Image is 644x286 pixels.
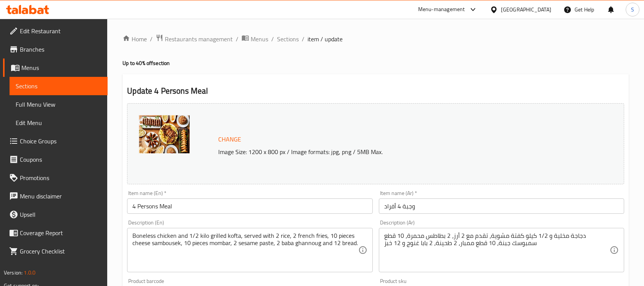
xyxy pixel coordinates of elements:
[3,40,108,58] a: Branches
[418,5,465,14] div: Menu-management
[132,232,358,268] textarea: Boneless chicken and 1/2 kilo grilled kofta, served with 2 rice, 2 french fries, 10 pieces cheese...
[251,34,268,44] span: Menus
[20,228,101,237] span: Coverage Report
[20,45,101,54] span: Branches
[20,173,101,182] span: Promotions
[4,268,23,278] span: Version:
[10,77,108,95] a: Sections
[277,34,299,44] a: Sections
[3,150,108,169] a: Coupons
[3,224,108,242] a: Coverage Report
[3,169,108,187] a: Promotions
[20,210,101,219] span: Upsell
[384,232,610,268] textarea: دجاجة مخلية و 1/2 كيلو كفتة مشوية، تقدم مع 2 أرز، 2 بطاطس محمرة، 10 قطع سمبوسك جبنة، 10 قطع ممبار...
[20,136,101,146] span: Choice Groups
[3,187,108,205] a: Menu disclaimer
[165,34,233,44] span: Restaurants management
[215,147,570,156] p: Image Size: 1200 x 800 px / Image formats: jpg, png / 5MB Max.
[215,132,244,147] button: Change
[631,5,634,14] span: S
[156,34,233,44] a: Restaurants management
[20,155,101,164] span: Coupons
[241,34,268,44] a: Menus
[3,58,108,77] a: Menus
[3,132,108,150] a: Choice Groups
[24,268,35,278] span: 1.0.0
[16,81,101,91] span: Sections
[10,114,108,132] a: Edit Menu
[501,5,551,14] div: [GEOGRAPHIC_DATA]
[271,34,274,44] li: /
[218,134,241,145] span: Change
[3,242,108,260] a: Grocery Checklist
[3,22,108,40] a: Edit Restaurant
[127,85,624,97] h2: Update 4 Persons Meal
[122,34,147,44] a: Home
[20,247,101,256] span: Grocery Checklist
[16,118,101,127] span: Edit Menu
[379,198,624,214] input: Enter name Ar
[308,34,343,44] span: item / update
[122,34,629,44] nav: breadcrumb
[10,95,108,114] a: Full Menu View
[302,34,304,44] li: /
[16,100,101,109] span: Full Menu View
[20,26,101,36] span: Edit Restaurant
[236,34,238,44] li: /
[3,205,108,224] a: Upsell
[150,34,153,44] li: /
[127,198,372,214] input: Enter name En
[21,63,101,72] span: Menus
[20,192,101,201] span: Menu disclaimer
[122,59,629,67] h4: Up to 40% off section
[139,115,190,153] img: 4_Persons_Meal_637059718664484177.jpg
